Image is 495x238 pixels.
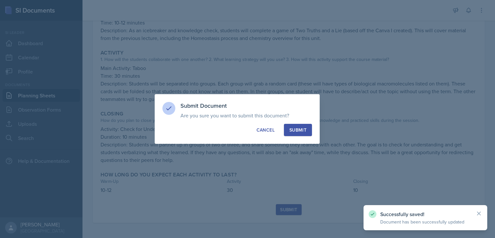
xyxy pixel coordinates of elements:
div: Cancel [257,127,275,133]
button: Submit [284,124,312,136]
h3: Submit Document [180,102,312,110]
p: Are you sure you want to submit this document? [180,112,312,119]
button: Cancel [251,124,280,136]
p: Successfully saved! [380,211,471,217]
div: Submit [289,127,306,133]
p: Document has been successfully updated [380,219,471,225]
